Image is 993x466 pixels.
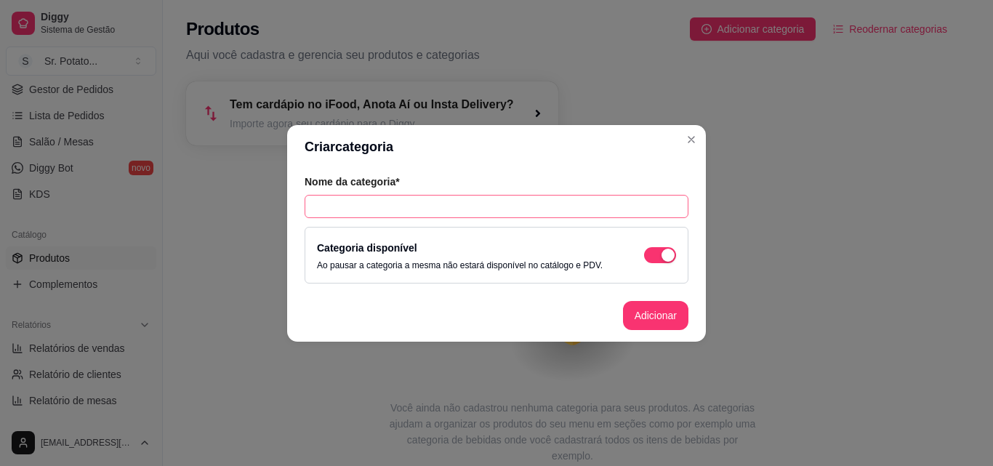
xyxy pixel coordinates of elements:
article: Nome da categoria* [305,174,688,189]
label: Categoria disponível [317,242,417,254]
header: Criar categoria [287,125,706,169]
button: Close [680,128,703,151]
button: Adicionar [623,301,688,330]
p: Ao pausar a categoria a mesma não estará disponível no catálogo e PDV. [317,260,603,271]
